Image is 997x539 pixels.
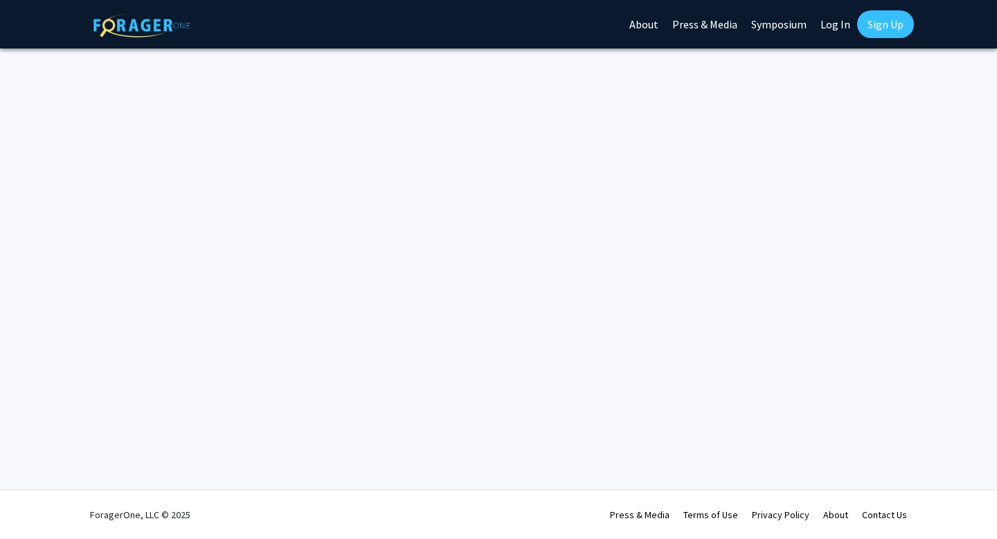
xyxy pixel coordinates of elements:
img: ForagerOne Logo [93,13,190,37]
a: Terms of Use [683,509,738,521]
a: Press & Media [610,509,670,521]
a: Sign Up [857,10,914,38]
a: Privacy Policy [752,509,809,521]
a: Contact Us [862,509,907,521]
div: ForagerOne, LLC © 2025 [90,491,190,539]
a: About [823,509,848,521]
